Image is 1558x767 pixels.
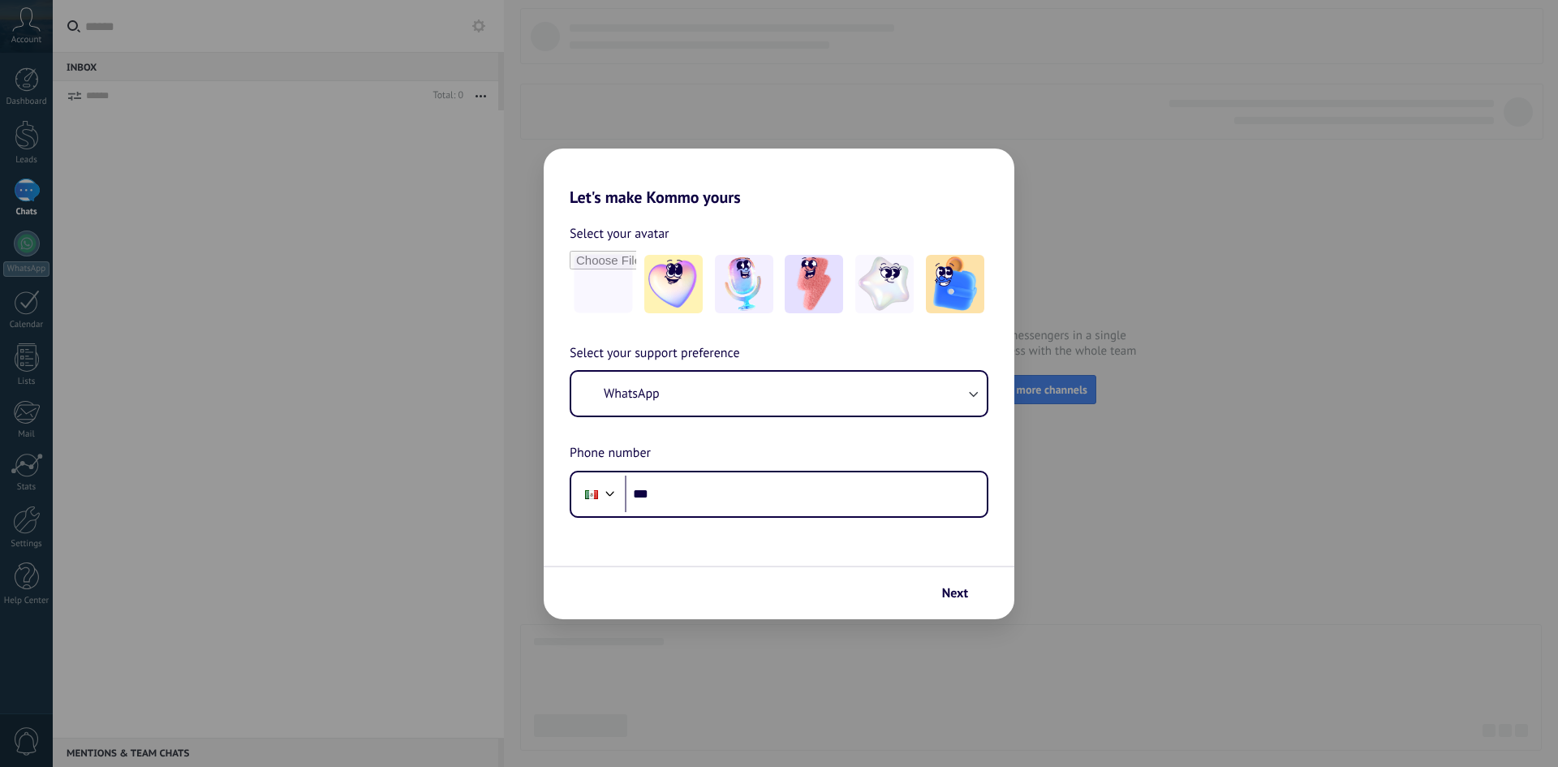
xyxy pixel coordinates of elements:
[926,255,984,313] img: -5.jpeg
[571,372,987,416] button: WhatsApp
[715,255,773,313] img: -2.jpeg
[855,255,914,313] img: -4.jpeg
[644,255,703,313] img: -1.jpeg
[570,443,651,464] span: Phone number
[570,343,740,364] span: Select your support preference
[570,223,669,244] span: Select your avatar
[576,477,607,511] div: Mexico: + 52
[544,149,1014,207] h2: Let's make Kommo yours
[785,255,843,313] img: -3.jpeg
[935,580,990,607] button: Next
[942,588,968,599] span: Next
[604,386,660,402] span: WhatsApp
